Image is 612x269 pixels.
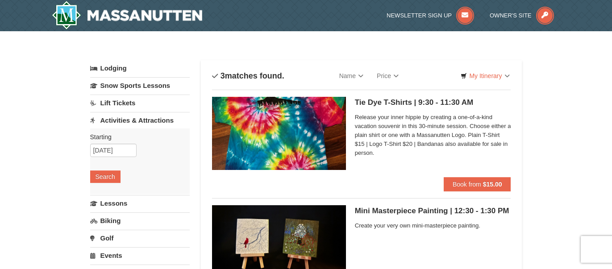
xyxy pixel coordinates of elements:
span: Newsletter Sign Up [387,12,452,19]
a: Name [333,67,370,85]
a: Activities & Attractions [90,112,190,128]
a: Massanutten Resort [52,1,203,29]
button: Book from $15.00 [444,177,511,191]
a: Biking [90,212,190,229]
a: Lift Tickets [90,95,190,111]
h5: Mini Masterpiece Painting | 12:30 - 1:30 PM [355,207,511,215]
a: Lodging [90,60,190,76]
a: Owner's Site [490,12,554,19]
a: Lessons [90,195,190,211]
button: Search [90,170,121,183]
span: Owner's Site [490,12,532,19]
a: Newsletter Sign Up [387,12,474,19]
label: Starting [90,132,183,141]
a: Golf [90,230,190,246]
span: Release your inner hippie by creating a one-of-a-kind vacation souvenir in this 30-minute session... [355,113,511,157]
a: Events [90,247,190,264]
a: Price [370,67,405,85]
span: Create your very own mini-masterpiece painting. [355,221,511,230]
strong: $15.00 [483,181,502,188]
h5: Tie Dye T-Shirts | 9:30 - 11:30 AM [355,98,511,107]
a: Snow Sports Lessons [90,77,190,94]
img: Massanutten Resort Logo [52,1,203,29]
img: 6619869-1512-3c4c33a7.png [212,97,346,170]
a: My Itinerary [455,69,515,83]
span: Book from [453,181,481,188]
